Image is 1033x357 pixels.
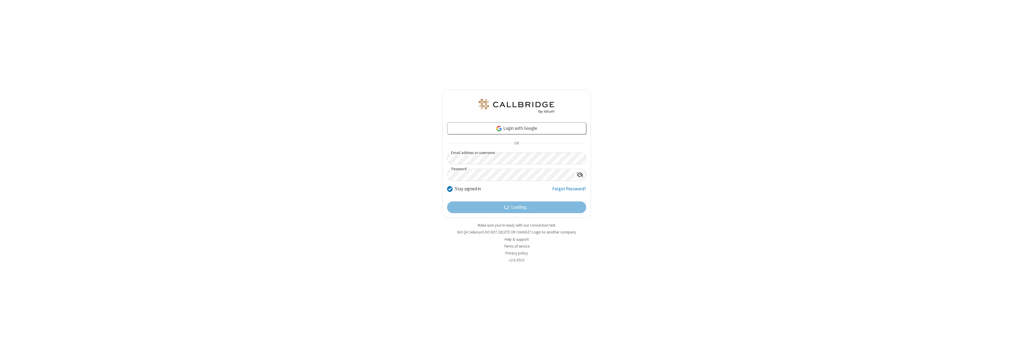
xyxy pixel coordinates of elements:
[447,153,586,164] input: Email address or username
[442,229,591,235] li: Not QA Selenium DO NOT DELETE OR CHANGE?
[442,257,591,263] li: v2.6.353.0
[505,251,528,256] a: Privacy policy
[447,169,574,181] input: Password
[447,201,586,213] button: Loading...
[504,237,529,242] a: Help & support
[511,204,529,211] span: Loading...
[512,139,521,148] span: OR
[552,186,586,197] a: Forgot Password?
[478,223,555,228] a: Make sure you're ready with our connection test
[455,186,481,192] label: Stay signed in
[496,125,502,132] img: google-icon.png
[532,229,576,235] button: Login to another company
[477,99,556,113] img: QA Selenium DO NOT DELETE OR CHANGE
[504,244,529,249] a: Terms of service
[447,122,586,134] a: Login with Google
[574,169,586,180] div: Show password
